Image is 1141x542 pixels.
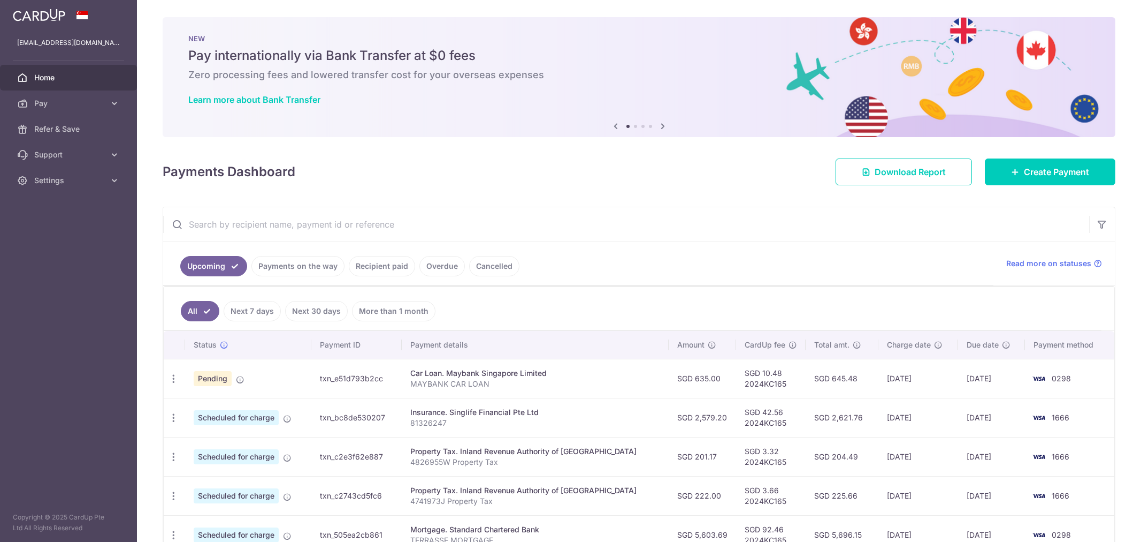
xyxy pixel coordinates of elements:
span: 1666 [1052,413,1069,422]
td: SGD 635.00 [669,359,736,398]
span: Total amt. [814,340,849,350]
span: Create Payment [1024,165,1089,178]
a: Next 7 days [224,301,281,321]
td: SGD 42.56 2024KC165 [736,398,806,437]
span: Charge date [887,340,931,350]
p: [EMAIL_ADDRESS][DOMAIN_NAME] [17,37,120,48]
div: Mortgage. Standard Chartered Bank [410,524,660,535]
div: Insurance. Singlife Financial Pte Ltd [410,407,660,418]
td: [DATE] [878,398,958,437]
span: Scheduled for charge [194,449,279,464]
span: Settings [34,175,105,186]
td: [DATE] [958,437,1025,476]
td: [DATE] [958,398,1025,437]
a: All [181,301,219,321]
img: Bank Card [1028,490,1050,502]
td: SGD 3.32 2024KC165 [736,437,806,476]
span: 0298 [1052,374,1071,383]
img: Bank Card [1028,372,1050,385]
img: Bank Card [1028,529,1050,541]
span: Amount [677,340,704,350]
h6: Zero processing fees and lowered transfer cost for your overseas expenses [188,69,1090,81]
span: CardUp fee [745,340,785,350]
td: SGD 225.66 [806,476,878,515]
a: More than 1 month [352,301,435,321]
td: [DATE] [958,359,1025,398]
iframe: Opens a widget where you can find more information [1073,510,1130,537]
img: CardUp [13,9,65,21]
p: MAYBANK CAR LOAN [410,379,660,389]
a: Recipient paid [349,256,415,276]
td: SGD 3.66 2024KC165 [736,476,806,515]
th: Payment details [402,331,669,359]
th: Payment ID [311,331,402,359]
td: SGD 204.49 [806,437,878,476]
a: Cancelled [469,256,519,276]
td: SGD 2,579.20 [669,398,736,437]
td: txn_c2e3f62e887 [311,437,402,476]
a: Learn more about Bank Transfer [188,94,320,105]
a: Upcoming [180,256,247,276]
img: Bank transfer banner [163,17,1115,137]
a: Overdue [419,256,465,276]
th: Payment method [1025,331,1114,359]
span: Support [34,149,105,160]
td: [DATE] [878,359,958,398]
span: 1666 [1052,452,1069,461]
img: Bank Card [1028,411,1050,424]
a: Payments on the way [251,256,344,276]
span: Refer & Save [34,124,105,134]
span: 1666 [1052,491,1069,500]
a: Download Report [836,159,972,185]
a: Create Payment [985,159,1115,185]
img: Bank Card [1028,450,1050,463]
a: Next 30 days [285,301,348,321]
td: SGD 10.48 2024KC165 [736,359,806,398]
td: [DATE] [878,437,958,476]
span: Scheduled for charge [194,488,279,503]
td: [DATE] [958,476,1025,515]
span: Pay [34,98,105,109]
td: SGD 645.48 [806,359,878,398]
td: SGD 222.00 [669,476,736,515]
span: Home [34,72,105,83]
span: Scheduled for charge [194,410,279,425]
span: Status [194,340,217,350]
span: Download Report [875,165,946,178]
p: 81326247 [410,418,660,428]
input: Search by recipient name, payment id or reference [163,207,1089,242]
td: [DATE] [878,476,958,515]
span: Due date [967,340,999,350]
span: Pending [194,371,232,386]
p: NEW [188,34,1090,43]
td: txn_bc8de530207 [311,398,402,437]
p: 4826955W Property Tax [410,457,660,468]
span: Read more on statuses [1006,258,1091,269]
td: txn_e51d793b2cc [311,359,402,398]
h5: Pay internationally via Bank Transfer at $0 fees [188,47,1090,64]
p: 4741973J Property Tax [410,496,660,507]
td: SGD 201.17 [669,437,736,476]
a: Read more on statuses [1006,258,1102,269]
td: txn_c2743cd5fc6 [311,476,402,515]
div: Car Loan. Maybank Singapore Limited [410,368,660,379]
div: Property Tax. Inland Revenue Authority of [GEOGRAPHIC_DATA] [410,446,660,457]
td: SGD 2,621.76 [806,398,878,437]
span: 0298 [1052,530,1071,539]
div: Property Tax. Inland Revenue Authority of [GEOGRAPHIC_DATA] [410,485,660,496]
h4: Payments Dashboard [163,162,295,182]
